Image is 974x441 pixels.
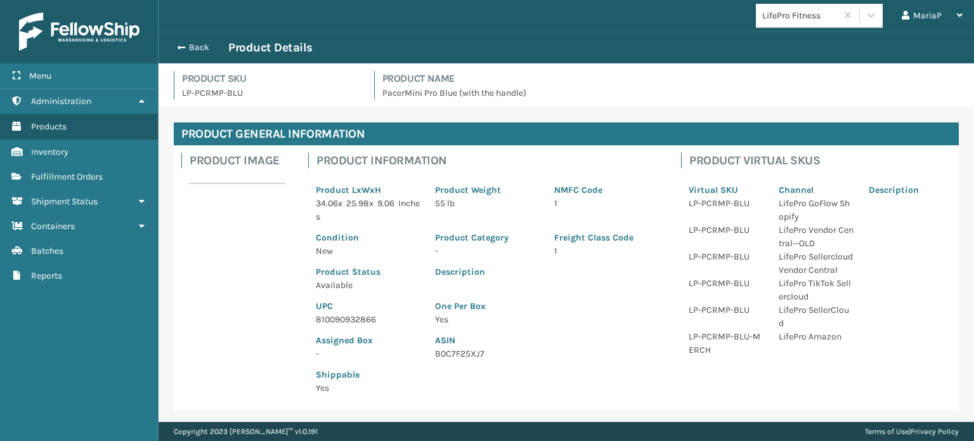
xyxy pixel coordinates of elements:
[435,231,539,244] p: Product Category
[170,42,228,53] button: Back
[316,153,666,168] h4: Product Information
[316,183,420,197] p: Product LxWxH
[779,303,854,330] p: LifePro SellerCloud
[779,197,854,223] p: LifePro GoFlow Shopify
[689,330,763,357] p: LP-PCRMP-BLU-MERCH
[762,9,838,22] div: LifePro Fitness
[865,422,959,441] div: |
[689,153,951,168] h4: Product Virtual SKUs
[689,223,763,237] p: LP-PCRMP-BLU
[779,223,854,250] p: LifePro Vendor Central--OLD
[911,427,959,436] a: Privacy Policy
[316,231,420,244] p: Condition
[174,422,318,441] p: Copyright 2023 [PERSON_NAME]™ v 1.0.191
[31,171,103,182] span: Fulfillment Orders
[29,70,51,81] span: Menu
[174,122,959,145] h4: Product General Information
[182,71,359,86] h4: Product SKU
[316,279,420,292] p: Available
[779,277,854,303] p: LifePro TikTok Sellercloud
[554,231,658,244] p: Freight Class Code
[316,299,420,313] p: UPC
[377,198,394,209] span: 9.06
[779,330,854,343] p: LifePro Amazon
[554,197,658,210] p: 1
[316,313,420,326] p: 810090932866
[779,183,854,197] p: Channel
[689,303,763,317] p: LP-PCRMP-BLU
[779,250,854,277] p: LifePro Sellercloud Vendor Central
[435,198,455,209] span: 55 lb
[689,250,763,263] p: LP-PCRMP-BLU
[31,221,75,232] span: Containers
[689,197,763,210] p: LP-PCRMP-BLU
[316,368,420,381] p: Shippable
[435,299,658,313] p: One Per Box
[182,86,359,100] p: LP-PCRMP-BLU
[869,183,944,197] p: Description
[865,427,909,436] a: Terms of Use
[316,244,420,258] p: New
[435,244,539,258] p: -
[316,381,420,395] p: Yes
[346,198,373,209] span: 25.98 x
[554,183,658,197] p: NMFC Code
[31,196,98,207] span: Shipment Status
[189,178,285,189] img: 51104088640_40f294f443_o-scaled-700x700.jpg
[316,334,420,347] p: Assigned Box
[31,270,62,281] span: Reports
[316,347,420,360] p: -
[228,40,313,55] h3: Product Details
[689,277,763,290] p: LP-PCRMP-BLU
[316,265,420,279] p: Product Status
[31,121,67,132] span: Products
[435,265,658,279] p: Description
[435,347,658,360] p: B0C7F25XJ7
[31,147,68,157] span: Inventory
[316,198,342,209] span: 34.06 x
[689,183,763,197] p: Virtual SKU
[435,183,539,197] p: Product Weight
[190,153,293,168] h4: Product Image
[435,313,658,326] p: Yes
[19,13,140,51] img: logo
[382,86,959,100] p: PacerMini Pro Blue (with the handle)
[554,244,658,258] p: 1
[435,334,658,347] p: ASIN
[31,246,63,256] span: Batches
[31,96,91,107] span: Administration
[382,71,959,86] h4: Product Name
